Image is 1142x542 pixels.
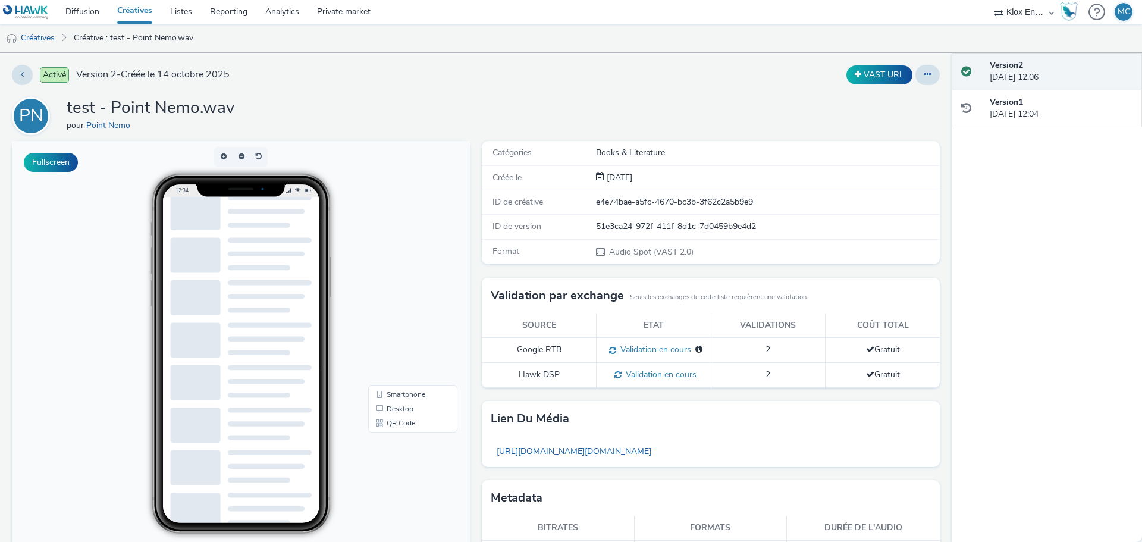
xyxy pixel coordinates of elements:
th: Etat [597,314,711,338]
span: Catégories [492,147,532,158]
span: Desktop [375,264,401,271]
img: undefined Logo [3,5,49,20]
span: 12:34 [164,46,177,52]
div: PN [19,99,43,133]
span: Créée le [492,172,522,183]
a: Créative : test - Point Nemo.wav [68,24,199,52]
span: 2 [765,344,770,355]
th: Source [482,314,597,338]
th: Bitrates [482,516,635,540]
span: [DATE] [604,172,632,183]
li: Smartphone [359,246,443,261]
button: Fullscreen [24,153,78,172]
a: Point Nemo [86,120,135,131]
div: [DATE] 12:04 [990,96,1132,121]
th: Validations [711,314,826,338]
span: Validation en cours [622,369,697,380]
h3: Metadata [491,489,542,507]
span: Version 2 - Créée le 14 octobre 2025 [76,68,230,82]
span: Gratuit [866,369,900,380]
span: 2 [765,369,770,380]
span: ID de version [492,221,541,232]
h3: Lien du média [491,410,569,428]
span: Activé [40,67,69,83]
h1: test - Point Nemo.wav [67,97,234,120]
div: MC [1118,3,1130,21]
strong: Version 2 [990,59,1023,71]
strong: Version 1 [990,96,1023,108]
div: e4e74bae-a5fc-4670-bc3b-3f62c2a5b9e9 [596,196,939,208]
h3: Validation par exchange [491,287,624,305]
th: Formats [635,516,788,540]
div: Création 14 octobre 2025, 12:04 [604,172,632,184]
th: Durée de l'audio [787,516,940,540]
a: [URL][DOMAIN_NAME][DOMAIN_NAME] [491,440,657,463]
span: ID de créative [492,196,543,208]
a: Hawk Academy [1060,2,1083,21]
span: pour [67,120,86,131]
th: Coût total [826,314,940,338]
span: QR Code [375,278,403,286]
span: Audio Spot (VAST 2.0) [608,246,694,258]
span: Smartphone [375,250,413,257]
span: Validation en cours [616,344,691,355]
small: Seuls les exchanges de cette liste requièrent une validation [630,293,807,302]
img: Hawk Academy [1060,2,1078,21]
button: VAST URL [846,65,912,84]
li: Desktop [359,261,443,275]
div: [DATE] 12:06 [990,59,1132,84]
img: audio [6,33,18,45]
span: Format [492,246,519,257]
li: QR Code [359,275,443,289]
div: Dupliquer la créative en un VAST URL [843,65,915,84]
td: Google RTB [482,338,597,363]
td: Hawk DSP [482,363,597,388]
a: PN [12,110,55,121]
span: Gratuit [866,344,900,355]
div: 51e3ca24-972f-411f-8d1c-7d0459b9e4d2 [596,221,939,233]
div: Books & Literature [596,147,939,159]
